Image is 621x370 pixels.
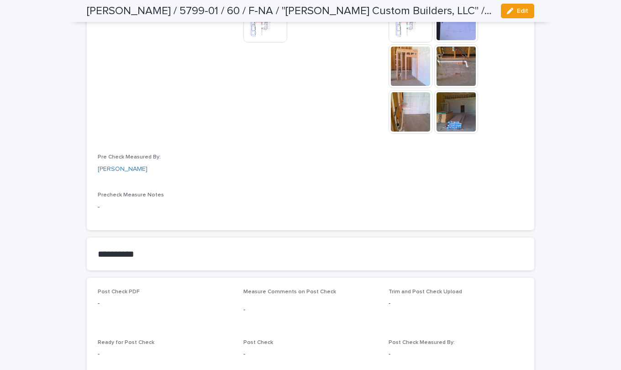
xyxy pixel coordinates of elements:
[98,154,161,160] span: Pre Check Measured By:
[98,192,164,198] span: Precheck Measure Notes
[98,289,140,295] span: Post Check PDF
[501,4,534,18] button: Edit
[243,305,378,315] p: -
[87,5,494,18] h2: [PERSON_NAME] / 5799-01 / 60 / F-NA / "[PERSON_NAME] Custom Builders, LLC" / [PERSON_NAME]
[98,340,154,345] span: Ready for Post Check
[98,349,232,359] p: -
[98,299,232,308] p: -
[243,289,336,295] span: Measure Comments on Post Check
[389,289,462,295] span: Trim and Post Check Upload
[389,349,523,359] p: -
[517,8,528,14] span: Edit
[98,164,147,174] a: [PERSON_NAME]
[243,349,378,359] p: -
[243,340,273,345] span: Post Check
[389,340,455,345] span: Post Check Measured By:
[98,202,523,212] p: -
[389,299,523,308] p: -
